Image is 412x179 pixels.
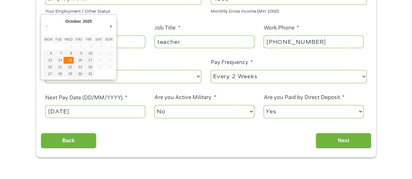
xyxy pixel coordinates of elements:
[86,37,92,41] abbr: Friday
[263,94,344,101] label: Are you Paid by Direct Deposit
[64,64,74,70] button: 22
[82,17,93,26] div: 2025
[45,105,145,118] input: Use the arrow keys to pick a date
[43,70,53,77] button: 27
[45,95,127,101] label: Next Pay Date (DD/MM/YYYY)
[263,35,363,48] input: (231) 754-4010
[53,57,64,64] button: 14
[211,6,367,15] div: Monthly Gross Income (Min 1000)
[74,50,84,57] button: 9
[44,37,52,41] abbr: Monday
[84,64,94,70] button: 24
[74,57,84,64] button: 16
[41,133,96,149] input: Back
[105,37,113,41] abbr: Sunday
[43,64,53,70] button: 20
[108,22,114,31] button: Next Month
[316,133,371,149] input: Next
[64,70,74,77] button: 29
[53,50,64,57] button: 7
[55,37,62,41] abbr: Tuesday
[84,50,94,57] button: 10
[64,37,73,41] abbr: Wednesday
[43,57,53,64] button: 13
[211,59,253,66] label: Pay Frequency
[95,37,102,41] abbr: Saturday
[53,64,64,70] button: 21
[84,57,94,64] button: 17
[45,6,201,15] div: Your Employment / Other Status
[64,50,74,57] button: 8
[84,70,94,77] button: 31
[64,17,82,26] div: October
[75,37,82,41] abbr: Thursday
[53,70,64,77] button: 28
[43,50,53,57] button: 6
[154,35,254,48] input: Cashier
[64,57,74,64] button: 15
[74,70,84,77] button: 30
[154,25,180,32] label: Job Title
[154,94,216,101] label: Are you Active Military
[74,64,84,70] button: 23
[43,22,49,31] button: Previous Month
[263,25,299,32] label: Work Phone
